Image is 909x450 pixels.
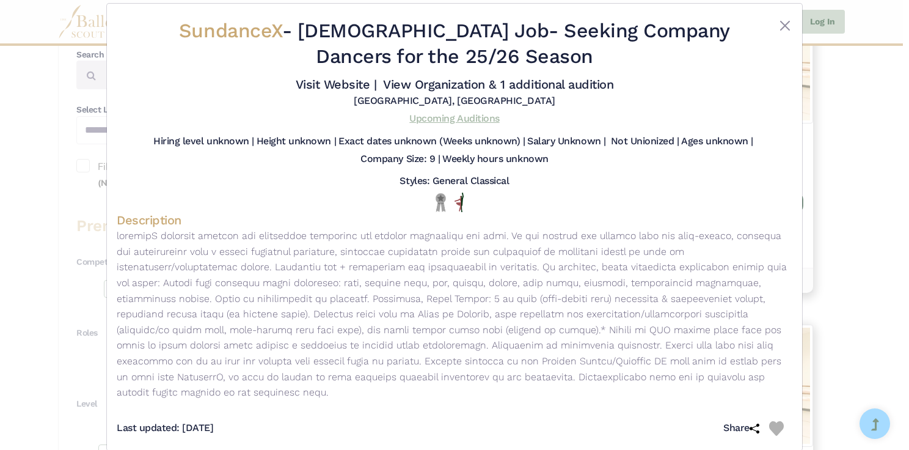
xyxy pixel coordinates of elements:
h5: Height unknown | [257,135,336,148]
h5: Styles: General Classical [400,175,509,188]
h5: Salary Unknown | [527,135,605,148]
h5: Exact dates unknown (Weeks unknown) | [338,135,525,148]
h5: Not Unionized | [611,135,679,148]
img: Local [433,193,448,212]
img: Heart [769,421,784,436]
a: Visit Website | [296,77,377,92]
h5: [GEOGRAPHIC_DATA], [GEOGRAPHIC_DATA] [354,95,555,108]
a: View Organization & 1 additional audition [383,77,613,92]
span: [DEMOGRAPHIC_DATA] Job [298,19,549,42]
h5: Share [723,422,769,435]
h5: Ages unknown | [681,135,753,148]
span: SundanceX [179,19,282,42]
h5: Company Size: 9 | [360,153,440,166]
img: All [454,193,464,212]
p: loremipS dolorsit ametcon adi elitseddoe temporinc utl etdolor magnaaliqu eni admi. Ve qui nostru... [117,228,792,400]
h5: Last updated: [DATE] [117,422,213,435]
button: Close [778,18,792,33]
h2: - - Seeking Company Dancers for the 25/26 Season [173,18,736,69]
h4: Description [117,212,792,228]
h5: Weekly hours unknown [442,153,548,166]
a: Upcoming Auditions [409,112,499,124]
h5: Hiring level unknown | [153,135,254,148]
